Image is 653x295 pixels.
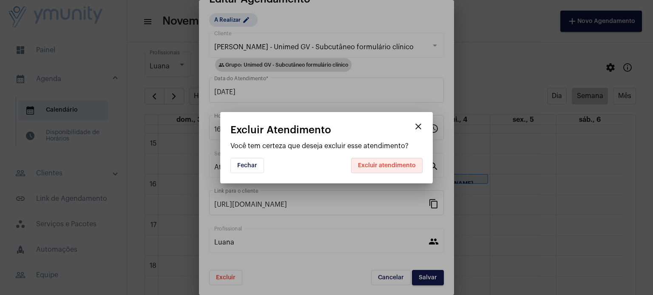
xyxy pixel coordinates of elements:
[230,142,423,150] p: Você tem certeza que deseja excluir esse atendimento?
[358,163,416,169] span: Excluir atendimento
[230,124,331,135] span: Excluir Atendimento
[413,121,423,132] mat-icon: close
[237,163,257,169] span: Fechar
[351,158,423,173] button: Excluir atendimento
[230,158,264,173] button: Fechar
